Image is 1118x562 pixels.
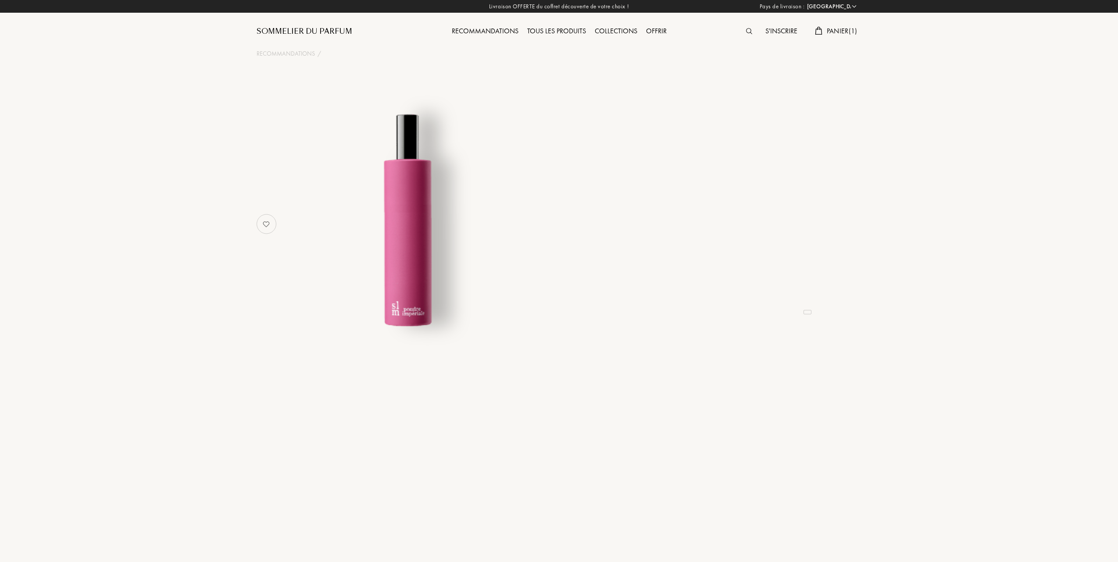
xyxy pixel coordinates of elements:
a: S'inscrire [761,26,802,36]
img: no_like_p.png [257,215,275,233]
a: Offrir [642,26,671,36]
img: cart.svg [815,27,822,35]
span: Pays de livraison : [760,2,805,11]
a: Recommandations [257,49,315,58]
a: Recommandations [447,26,523,36]
div: Recommandations [447,26,523,37]
div: / [318,49,321,58]
img: search_icn.svg [746,28,752,34]
img: arrow_w.png [851,3,857,10]
div: Tous les produits [523,26,590,37]
span: Panier ( 1 ) [827,26,857,36]
div: S'inscrire [761,26,802,37]
div: Offrir [642,26,671,37]
img: undefined undefined [299,111,516,328]
a: Sommelier du Parfum [257,26,352,37]
a: Collections [590,26,642,36]
div: Collections [590,26,642,37]
a: Tous les produits [523,26,590,36]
